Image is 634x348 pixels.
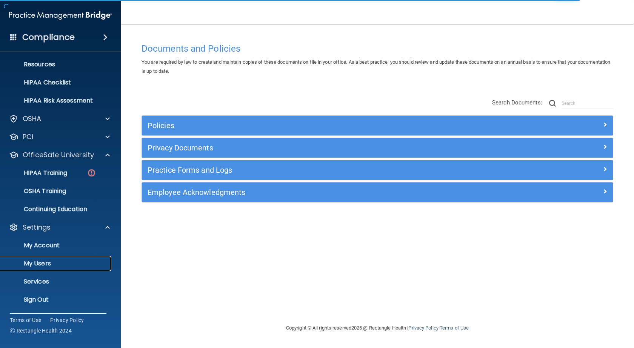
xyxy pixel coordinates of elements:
a: Employee Acknowledgments [148,186,607,198]
a: OfficeSafe University [9,150,110,159]
a: Privacy Documents [148,142,607,154]
p: OSHA Training [5,187,66,195]
a: Settings [9,223,110,232]
p: Services [5,278,108,285]
h4: Compliance [22,32,75,43]
a: Terms of Use [440,325,469,331]
input: Search [562,98,613,109]
a: PCI [9,132,110,141]
img: PMB logo [9,8,112,23]
h5: Employee Acknowledgments [148,188,489,196]
p: Settings [23,223,51,232]
img: danger-circle.6113f641.png [87,168,96,178]
span: Search Documents: [492,99,542,106]
h5: Practice Forms and Logs [148,166,489,174]
iframe: Drift Widget Chat Controller [503,294,625,325]
img: ic-search.3b580494.png [549,100,556,107]
p: Resources [5,61,108,68]
a: Policies [148,120,607,132]
h5: Privacy Documents [148,144,489,152]
a: Terms of Use [10,316,41,324]
div: Copyright © All rights reserved 2025 @ Rectangle Health | | [240,316,515,340]
span: Ⓒ Rectangle Health 2024 [10,327,72,334]
p: My Account [5,242,108,249]
p: OSHA [23,114,42,123]
h5: Policies [148,121,489,130]
span: You are required by law to create and maintain copies of these documents on file in your office. ... [142,59,610,74]
p: OfficeSafe University [23,150,94,159]
a: Privacy Policy [50,316,84,324]
p: HIPAA Training [5,169,67,177]
a: Privacy Policy [408,325,438,331]
a: Practice Forms and Logs [148,164,607,176]
p: PCI [23,132,33,141]
a: OSHA [9,114,110,123]
p: My Users [5,260,108,267]
p: HIPAA Checklist [5,79,108,86]
p: Continuing Education [5,205,108,213]
h4: Documents and Policies [142,44,613,54]
p: HIPAA Risk Assessment [5,97,108,104]
p: Sign Out [5,296,108,304]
